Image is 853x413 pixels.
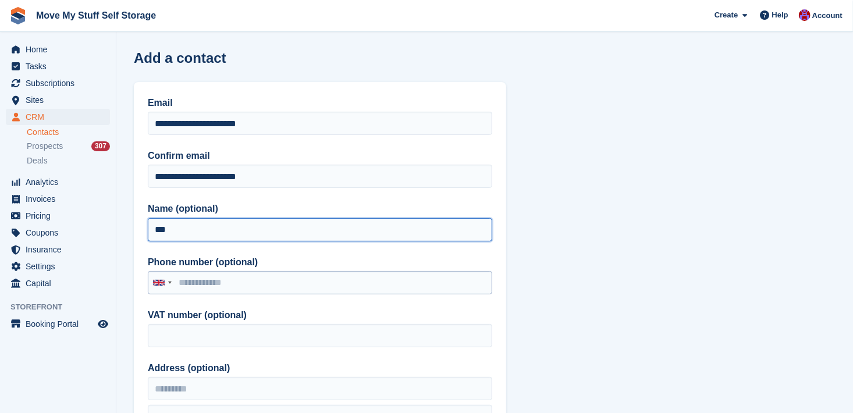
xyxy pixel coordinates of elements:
[6,275,110,291] a: menu
[6,191,110,207] a: menu
[26,75,95,91] span: Subscriptions
[26,316,95,332] span: Booking Portal
[26,258,95,275] span: Settings
[26,92,95,108] span: Sites
[6,316,110,332] a: menu
[812,10,843,22] span: Account
[6,208,110,224] a: menu
[134,50,226,66] h1: Add a contact
[148,308,492,322] label: VAT number (optional)
[91,141,110,151] div: 307
[6,109,110,125] a: menu
[148,202,492,216] label: Name (optional)
[26,191,95,207] span: Invoices
[6,258,110,275] a: menu
[26,208,95,224] span: Pricing
[26,225,95,241] span: Coupons
[148,272,175,294] div: United Kingdom: +44
[6,41,110,58] a: menu
[26,174,95,190] span: Analytics
[6,241,110,258] a: menu
[26,41,95,58] span: Home
[27,127,110,138] a: Contacts
[27,155,110,167] a: Deals
[96,317,110,331] a: Preview store
[799,9,811,21] img: Carrie Machin
[6,92,110,108] a: menu
[6,58,110,74] a: menu
[6,225,110,241] a: menu
[6,174,110,190] a: menu
[772,9,788,21] span: Help
[31,6,161,25] a: Move My Stuff Self Storage
[9,7,27,24] img: stora-icon-8386f47178a22dfd0bd8f6a31ec36ba5ce8667c1dd55bd0f319d3a0aa187defe.svg
[27,141,63,152] span: Prospects
[148,149,492,163] label: Confirm email
[148,96,492,110] label: Email
[10,301,116,313] span: Storefront
[27,140,110,152] a: Prospects 307
[27,155,48,166] span: Deals
[26,58,95,74] span: Tasks
[26,241,95,258] span: Insurance
[148,255,492,269] label: Phone number (optional)
[26,275,95,291] span: Capital
[715,9,738,21] span: Create
[6,75,110,91] a: menu
[26,109,95,125] span: CRM
[148,361,492,375] label: Address (optional)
